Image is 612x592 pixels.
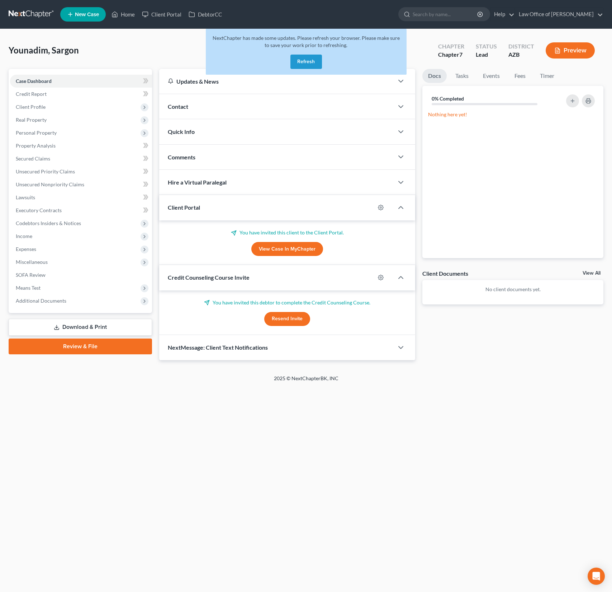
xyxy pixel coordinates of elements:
[168,299,407,306] p: You have invited this debtor to complete the Credit Counseling Course.
[432,95,464,102] strong: 0% Completed
[438,51,464,59] div: Chapter
[508,42,534,51] div: District
[168,154,195,160] span: Comments
[16,298,66,304] span: Additional Documents
[422,270,468,277] div: Client Documents
[16,104,46,110] span: Client Profile
[16,130,57,136] span: Personal Property
[16,168,75,174] span: Unsecured Priority Claims
[16,272,46,278] span: SOFA Review
[10,165,152,178] a: Unsecured Priority Claims
[9,319,152,336] a: Download & Print
[16,181,84,187] span: Unsecured Nonpriority Claims
[75,12,99,17] span: New Case
[9,45,79,55] span: Younadim, Sargon
[10,152,152,165] a: Secured Claims
[515,8,603,21] a: Law Office of [PERSON_NAME]
[476,51,497,59] div: Lead
[168,344,268,351] span: NextMessage: Client Text Notifications
[16,246,36,252] span: Expenses
[508,51,534,59] div: AZB
[583,271,601,276] a: View All
[508,69,531,83] a: Fees
[168,179,227,186] span: Hire a Virtual Paralegal
[168,128,195,135] span: Quick Info
[16,117,47,123] span: Real Property
[534,69,560,83] a: Timer
[10,139,152,152] a: Property Analysis
[16,259,48,265] span: Miscellaneous
[16,78,52,84] span: Case Dashboard
[168,103,188,110] span: Contact
[10,191,152,204] a: Lawsuits
[16,91,47,97] span: Credit Report
[138,8,185,21] a: Client Portal
[588,568,605,585] div: Open Intercom Messenger
[290,55,322,69] button: Refresh
[16,194,35,200] span: Lawsuits
[168,229,407,236] p: You have invited this client to the Client Portal.
[102,375,511,388] div: 2025 © NextChapterBK, INC
[422,69,447,83] a: Docs
[450,69,474,83] a: Tasks
[264,312,310,326] button: Resend Invite
[16,155,50,162] span: Secured Claims
[168,204,200,211] span: Client Portal
[16,285,41,291] span: Means Test
[16,143,56,149] span: Property Analysis
[428,286,598,293] p: No client documents yet.
[16,207,62,213] span: Executory Contracts
[476,42,497,51] div: Status
[490,8,514,21] a: Help
[10,269,152,281] a: SOFA Review
[108,8,138,21] a: Home
[9,339,152,354] a: Review & File
[213,35,400,48] span: NextChapter has made some updates. Please refresh your browser. Please make sure to save your wor...
[10,178,152,191] a: Unsecured Nonpriority Claims
[16,233,32,239] span: Income
[10,88,152,101] a: Credit Report
[459,51,462,58] span: 7
[428,111,598,118] p: Nothing here yet!
[185,8,226,21] a: DebtorCC
[16,220,81,226] span: Codebtors Insiders & Notices
[438,42,464,51] div: Chapter
[477,69,506,83] a: Events
[10,204,152,217] a: Executory Contracts
[251,242,323,256] a: View Case in MyChapter
[168,274,250,281] span: Credit Counseling Course Invite
[10,75,152,88] a: Case Dashboard
[168,78,385,85] div: Updates & News
[413,8,478,21] input: Search by name...
[546,42,595,59] button: Preview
